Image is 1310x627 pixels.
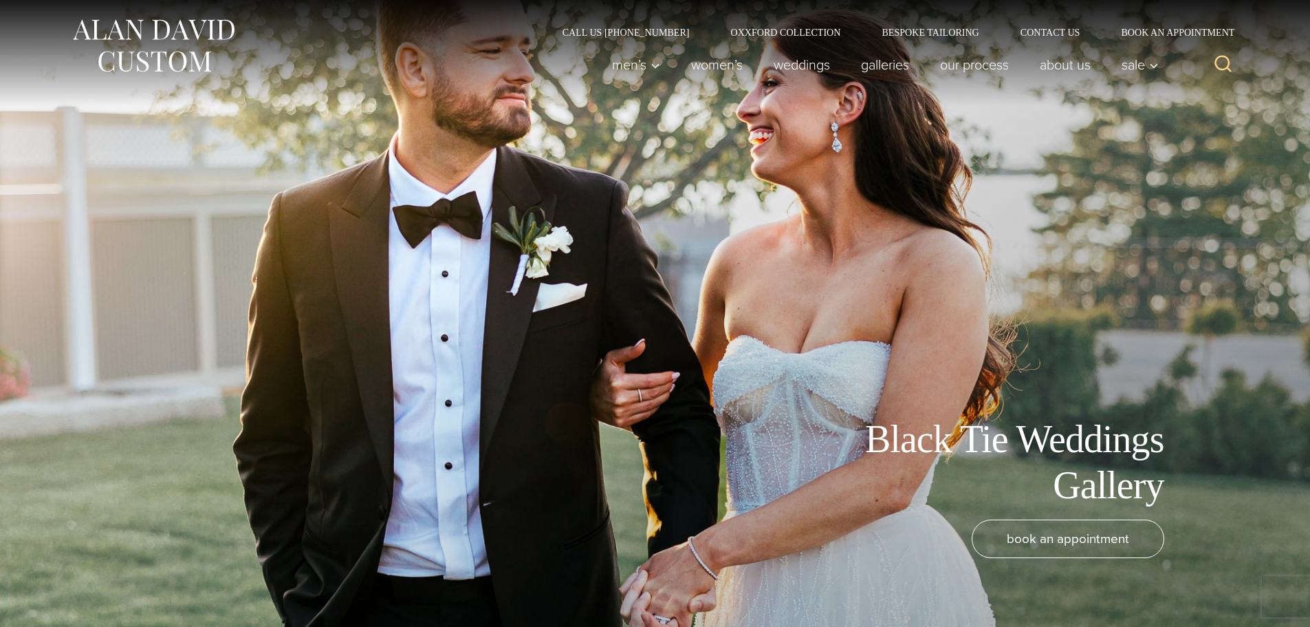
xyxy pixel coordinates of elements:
a: Call Us [PHONE_NUMBER] [542,28,710,37]
a: Bespoke Tailoring [861,28,999,37]
a: Book an Appointment [1100,28,1239,37]
button: View Search Form [1207,48,1240,81]
a: Oxxford Collection [710,28,861,37]
a: About Us [1024,51,1106,78]
a: Our Process [924,51,1024,78]
a: Galleries [845,51,924,78]
nav: Secondary Navigation [542,28,1240,37]
span: Sale [1122,58,1159,72]
a: Women’s [675,51,758,78]
a: book an appointment [972,520,1164,558]
span: book an appointment [1007,529,1129,549]
a: Contact Us [1000,28,1101,37]
h1: Black Tie Weddings Gallery [855,416,1164,509]
span: Men’s [612,58,660,72]
img: Alan David Custom [71,15,236,76]
a: weddings [758,51,845,78]
nav: Primary Navigation [596,51,1166,78]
